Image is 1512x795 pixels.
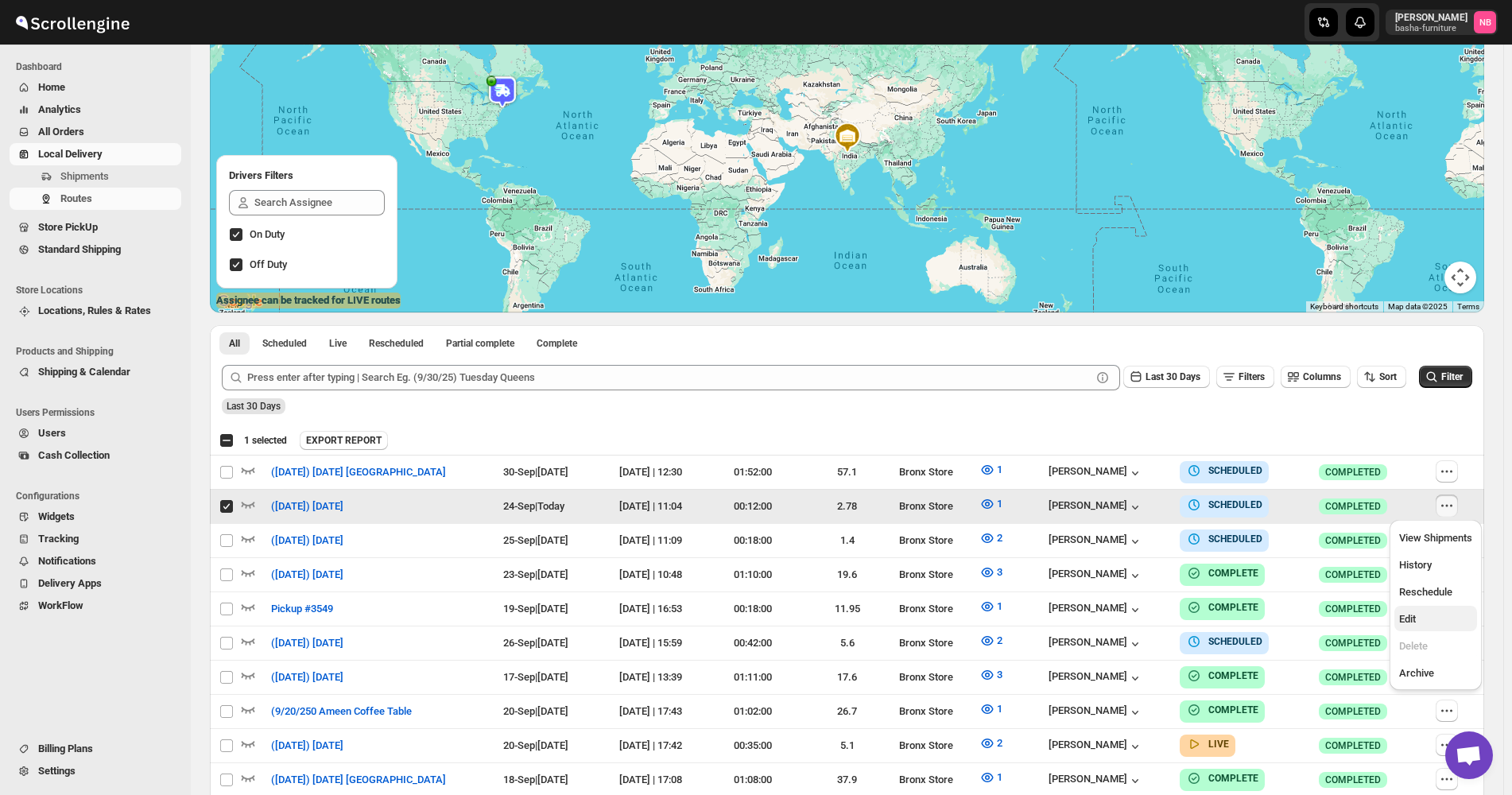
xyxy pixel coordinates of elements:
span: Last 30 Days [227,401,281,412]
button: Tracking [10,528,181,550]
span: On Duty [250,228,285,240]
button: Analytics [10,99,181,121]
span: ([DATE]) [DATE] [271,498,343,514]
span: Store PickUp [38,221,98,233]
div: 01:08:00 [711,772,795,788]
div: Bronx Store [899,498,970,514]
span: 24-Sep | Today [503,500,564,512]
div: [DATE] | 15:59 [619,635,701,651]
div: 57.1 [804,464,889,480]
span: 30-Sep | [DATE] [503,466,568,478]
span: 18-Sep | [DATE] [503,774,568,785]
div: 2.78 [804,498,889,514]
span: Configurations [16,490,183,502]
span: Routes [60,192,92,204]
span: Complete [537,337,577,350]
span: COMPLETED [1325,739,1381,752]
div: [PERSON_NAME] [1049,670,1143,686]
span: Notifications [38,555,96,567]
button: 3 [970,560,1012,585]
button: LIVE [1186,736,1229,752]
button: ([DATE]) [DATE] [262,528,353,553]
button: Keyboard shortcuts [1310,301,1378,312]
span: 3 [997,566,1002,578]
span: ([DATE]) [DATE] [271,533,343,549]
span: Archive [1399,667,1434,679]
span: WorkFlow [38,599,83,611]
span: 1 [997,498,1002,510]
div: Bronx Store [899,738,970,754]
span: 1 [997,703,1002,715]
button: Shipments [10,165,181,188]
button: User menu [1386,10,1498,35]
span: Reschedule [1399,586,1452,598]
span: 2 [997,737,1002,749]
div: [DATE] | 11:09 [619,533,701,549]
button: ([DATE]) [DATE] [GEOGRAPHIC_DATA] [262,460,456,485]
span: ([DATE]) [DATE] [271,738,343,754]
button: Locations, Rules & Rates [10,300,181,322]
span: 23-Sep | [DATE] [503,568,568,580]
span: Billing Plans [38,743,93,754]
span: Partial complete [446,337,514,350]
button: COMPLETE [1186,702,1258,718]
button: [PERSON_NAME] [1049,704,1143,720]
span: Settings [38,765,76,777]
button: Pickup #3549 [262,596,343,622]
button: 1 [970,491,1012,517]
span: Delivery Apps [38,577,102,589]
b: COMPLETE [1208,773,1258,784]
div: 00:42:00 [711,635,795,651]
a: Open this area in Google Maps (opens a new window) [214,292,266,312]
span: Shipments [60,170,109,182]
span: History [1399,559,1432,571]
div: Bronx Store [899,635,970,651]
b: LIVE [1208,739,1229,750]
div: 00:18:00 [711,533,795,549]
span: COMPLETED [1325,466,1381,479]
div: 11.95 [804,601,889,617]
div: Bronx Store [899,601,970,617]
span: Pickup #3549 [271,601,333,617]
span: EXPORT REPORT [306,434,382,447]
button: [PERSON_NAME] [1049,636,1143,652]
button: Settings [10,760,181,782]
button: [PERSON_NAME] [1049,739,1143,754]
div: 01:52:00 [711,464,795,480]
span: All [229,337,240,350]
div: Bronx Store [899,704,970,719]
span: All Orders [38,126,84,138]
b: SCHEDULED [1208,636,1262,647]
span: ([DATE]) [DATE] [271,669,343,685]
span: Columns [1303,371,1341,382]
span: COMPLETED [1325,671,1381,684]
span: Edit [1399,613,1416,625]
span: Users [38,427,66,439]
button: Cash Collection [10,444,181,467]
div: 00:18:00 [711,601,795,617]
button: [PERSON_NAME] [1049,465,1143,481]
button: ([DATE]) [DATE] [262,494,353,519]
span: COMPLETED [1325,637,1381,650]
button: Widgets [10,506,181,528]
span: Store Locations [16,284,183,297]
button: WorkFlow [10,595,181,617]
div: 17.6 [804,669,889,685]
span: Filters [1239,371,1265,382]
span: Dashboard [16,60,183,73]
span: COMPLETED [1325,603,1381,615]
span: 3 [997,669,1002,681]
span: Filter [1441,371,1463,382]
div: Bronx Store [899,669,970,685]
span: COMPLETED [1325,568,1381,581]
div: [PERSON_NAME] [1049,533,1143,549]
span: Local Delivery [38,148,103,160]
span: Scheduled [262,337,307,350]
button: ([DATE]) [DATE] [262,562,353,588]
div: [PERSON_NAME] [1049,499,1143,515]
div: [DATE] | 11:04 [619,498,701,514]
span: Products and Shipping [16,345,183,358]
b: COMPLETE [1208,602,1258,613]
div: 00:35:00 [711,738,795,754]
